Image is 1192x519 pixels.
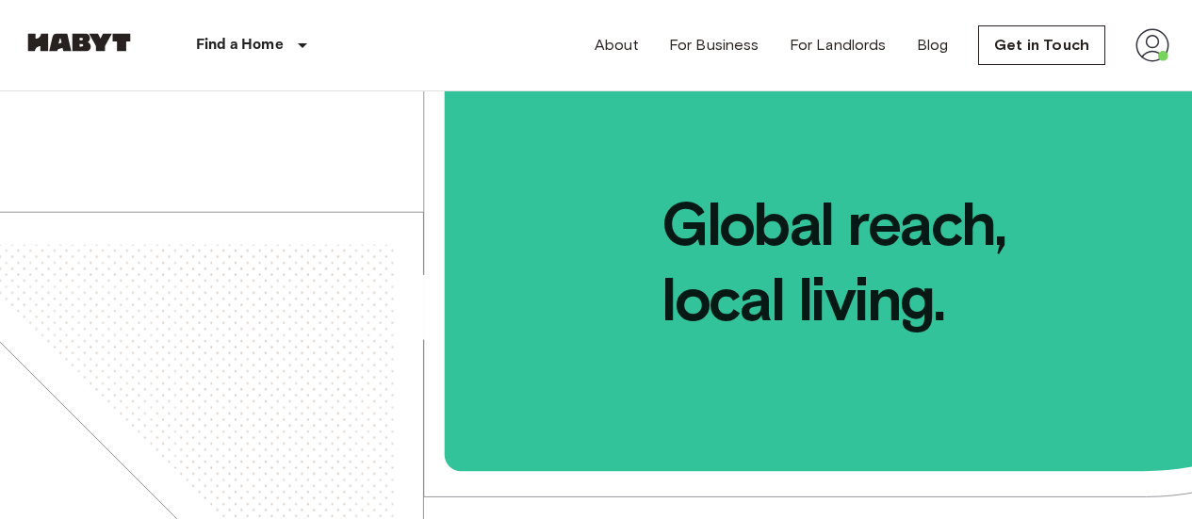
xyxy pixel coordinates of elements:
a: Blog [917,34,949,57]
span: Global reach, local living. [447,91,1192,337]
a: For Landlords [790,34,887,57]
img: avatar [1135,28,1169,62]
a: Get in Touch [978,25,1105,65]
a: About [595,34,639,57]
img: Habyt [23,33,136,52]
p: Find a Home [196,34,284,57]
a: For Business [669,34,759,57]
